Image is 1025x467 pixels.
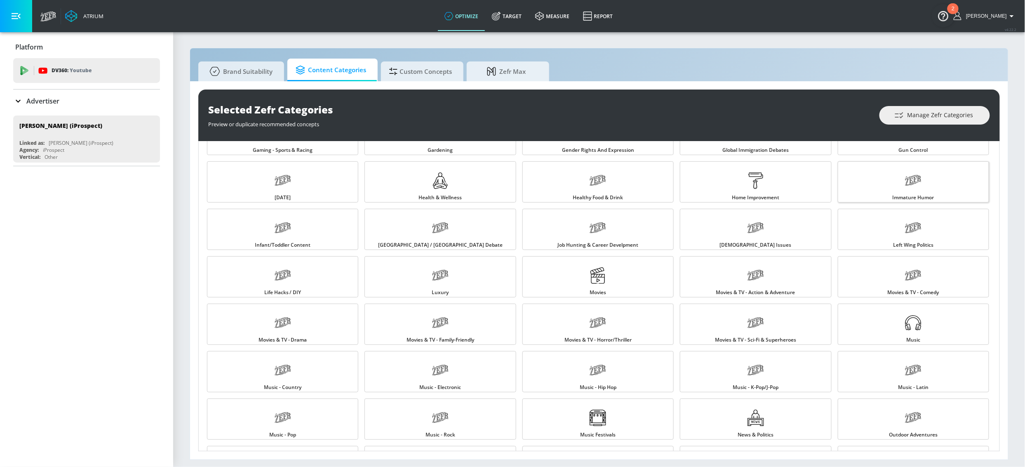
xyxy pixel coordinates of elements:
span: Music - Latin [898,385,929,390]
span: Custom Concepts [389,61,452,81]
a: Report [576,1,620,31]
span: Infant/Toddler Content [255,243,310,248]
span: v 4.22.2 [1005,27,1017,32]
a: Atrium [65,10,103,22]
a: Movies & TV - Horror/Thriller [522,304,674,345]
div: [PERSON_NAME] (iProspect) [19,122,102,130]
a: Music - Electronic [364,351,516,392]
span: [GEOGRAPHIC_DATA] / [GEOGRAPHIC_DATA] Debate [378,243,503,248]
div: Preview or duplicate recommended concepts [208,116,871,128]
span: Movies & TV - Family-Friendly [407,337,474,342]
span: News & Politics [738,432,773,437]
div: Platform [13,35,160,59]
span: Global Immigration Debates [722,148,789,153]
a: Movies [522,256,674,297]
span: Gun Control [899,148,928,153]
a: measure [529,1,576,31]
a: Music - Latin [838,351,989,392]
div: 2 [952,9,954,19]
span: Music [906,337,920,342]
a: Target [485,1,529,31]
span: Zefr Max [475,61,538,81]
span: Manage Zefr Categories [896,110,973,120]
a: Music - K-Pop/J-Pop [680,351,831,392]
a: Healthy Food & Drink [522,161,674,203]
a: optimize [438,1,485,31]
span: Gardening [428,148,453,153]
a: Movies & TV - Family-Friendly [364,304,516,345]
a: [GEOGRAPHIC_DATA] / [GEOGRAPHIC_DATA] Debate [364,209,516,250]
a: [DEMOGRAPHIC_DATA] Issues [680,209,831,250]
button: Manage Zefr Categories [879,106,990,125]
div: Linked as: [19,139,45,146]
a: Outdoor Adventures [838,399,989,440]
p: Advertiser [26,97,59,106]
span: Luxury [432,290,449,295]
span: Movies & TV - Sci-Fi & Superheroes [715,337,796,342]
p: Platform [15,42,43,52]
p: DV360: [52,66,92,75]
a: Health & Wellness [364,161,516,203]
span: Music - Country [264,385,301,390]
a: Music - Country [207,351,358,392]
span: Outdoor Adventures [889,432,938,437]
span: Job Hunting & Career Develpment [557,243,638,248]
span: Music - Rock [426,432,455,437]
div: Advertiser [13,90,160,113]
div: Agency: [19,146,39,153]
span: Left Wing Politics [893,243,933,248]
a: Immature Humor [838,161,989,203]
span: Movies & TV - Drama [259,337,307,342]
a: Music - Hip Hop [522,351,674,392]
span: Life Hacks / DIY [264,290,301,295]
a: Music [838,304,989,345]
a: Life Hacks / DIY [207,256,358,297]
span: Health & Wellness [419,195,462,200]
div: [PERSON_NAME] (iProspect)Linked as:[PERSON_NAME] (iProspect)Agency:iProspectVertical:Other [13,116,160,163]
span: Healthy Food & Drink [573,195,623,200]
p: Youtube [70,66,92,75]
a: Music - Pop [207,399,358,440]
span: Music - Pop [269,432,296,437]
span: Immature Humor [893,195,934,200]
a: Luxury [364,256,516,297]
span: [DEMOGRAPHIC_DATA] Issues [720,243,792,248]
a: Music - Rock [364,399,516,440]
span: Music - Hip Hop [580,385,616,390]
a: Job Hunting & Career Develpment [522,209,674,250]
span: Home Improvement [732,195,779,200]
span: Movies [590,290,606,295]
span: Movies & TV - Action & Adventure [716,290,795,295]
div: [PERSON_NAME] (iProspect) [49,139,113,146]
a: Movies & TV - Comedy [838,256,989,297]
a: Music Festivals [522,399,674,440]
a: Home Improvement [680,161,831,203]
button: [PERSON_NAME] [954,11,1017,21]
div: DV360: Youtube [13,58,160,83]
a: Left Wing Politics [838,209,989,250]
span: Music - Electronic [420,385,461,390]
span: Gaming - Sports & Racing [253,148,313,153]
span: Music Festivals [580,432,616,437]
a: News & Politics [680,399,831,440]
div: Selected Zefr Categories [208,103,871,116]
div: Atrium [80,12,103,20]
a: Movies & TV - Sci-Fi & Superheroes [680,304,831,345]
div: iProspect [43,146,64,153]
span: Gender Rights and Expression [562,148,634,153]
div: Vertical: [19,153,40,160]
span: Movies & TV - Comedy [888,290,939,295]
a: Infant/Toddler Content [207,209,358,250]
a: Movies & TV - Drama [207,304,358,345]
button: Open Resource Center, 2 new notifications [932,4,955,27]
span: Music - K-Pop/J-Pop [733,385,778,390]
span: Content Categories [296,60,366,80]
div: Other [45,153,58,160]
span: Brand Suitability [207,61,273,81]
span: [DATE] [275,195,291,200]
a: Movies & TV - Action & Adventure [680,256,831,297]
a: [DATE] [207,161,358,203]
span: Movies & TV - Horror/Thriller [564,337,632,342]
span: login as: lindsay.benharris@zefr.com [963,13,1007,19]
